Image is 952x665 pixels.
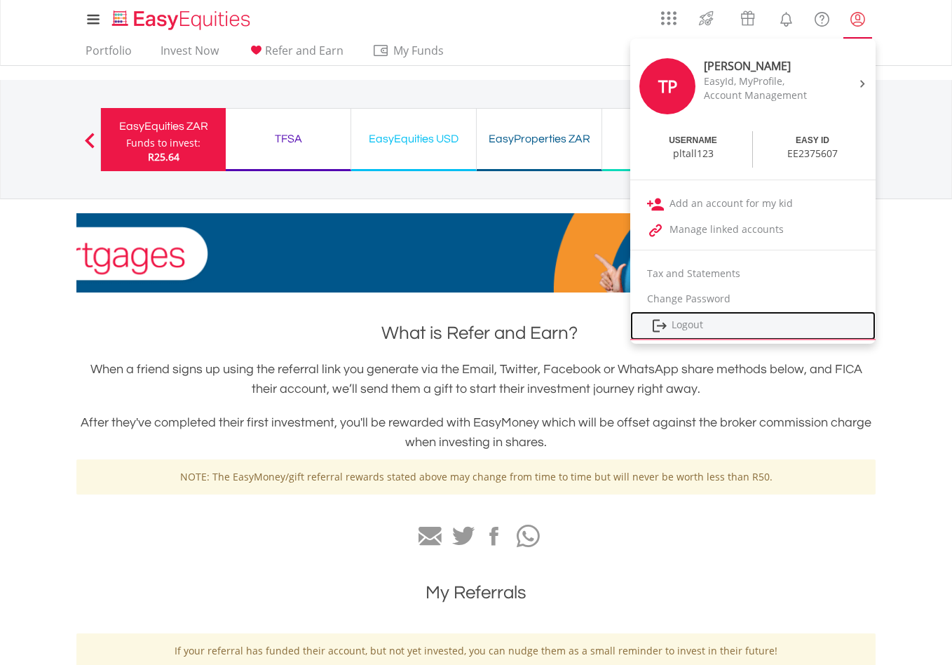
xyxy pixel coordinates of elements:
[630,286,876,311] a: Change Password
[76,580,876,605] h1: My Referrals
[695,7,718,29] img: thrive-v2.svg
[796,135,829,147] div: EASY ID
[80,43,137,65] a: Portfolio
[704,58,822,74] div: [PERSON_NAME]
[87,470,865,484] p: NOTE: The EasyMoney/gift referral rewards stated above may change from time to time but will neve...
[630,217,876,243] a: Manage linked accounts
[76,413,876,452] h3: After they've completed their first investment, you'll be rewarded with EasyMoney which will be o...
[76,213,876,293] img: EasyMortage Promotion Banner
[360,129,468,149] div: EasyEquities USD
[87,644,865,658] p: If your referral has funded their account, but not yet invested, you can nudge them as a small re...
[76,360,876,399] h3: When a friend signs up using the referral link you generate via the Email, Twitter, Facebook or W...
[155,43,224,65] a: Invest Now
[109,116,217,136] div: EasyEquities ZAR
[652,4,686,26] a: AppsGrid
[107,4,256,32] a: Home page
[76,140,104,154] button: Previous
[639,58,695,114] div: TP
[630,311,876,340] a: Logout
[265,43,344,58] span: Refer and Earn
[630,42,876,173] a: TP [PERSON_NAME] EasyId, MyProfile, Account Management USERNAME pltall123 EASY ID EE2375607
[804,4,840,32] a: FAQ's and Support
[736,7,759,29] img: vouchers-v2.svg
[704,88,822,102] div: Account Management
[485,129,593,149] div: EasyProperties ZAR
[630,261,876,286] a: Tax and Statements
[109,8,256,32] img: EasyEquities_Logo.png
[372,41,464,60] span: My Funds
[704,74,822,88] div: EasyId, MyProfile,
[727,4,768,29] a: Vouchers
[840,4,876,34] a: My Profile
[234,129,342,149] div: TFSA
[126,136,200,150] div: Funds to invest:
[611,129,719,149] div: Demo ZAR
[768,4,804,32] a: Notifications
[148,150,179,163] span: R25.64
[787,147,838,161] div: EE2375607
[669,135,717,147] div: USERNAME
[661,11,676,26] img: grid-menu-icon.svg
[630,191,876,217] a: Add an account for my kid
[381,324,578,342] span: What is Refer and Earn?
[242,43,349,65] a: Refer and Earn
[673,147,714,161] div: pltall123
